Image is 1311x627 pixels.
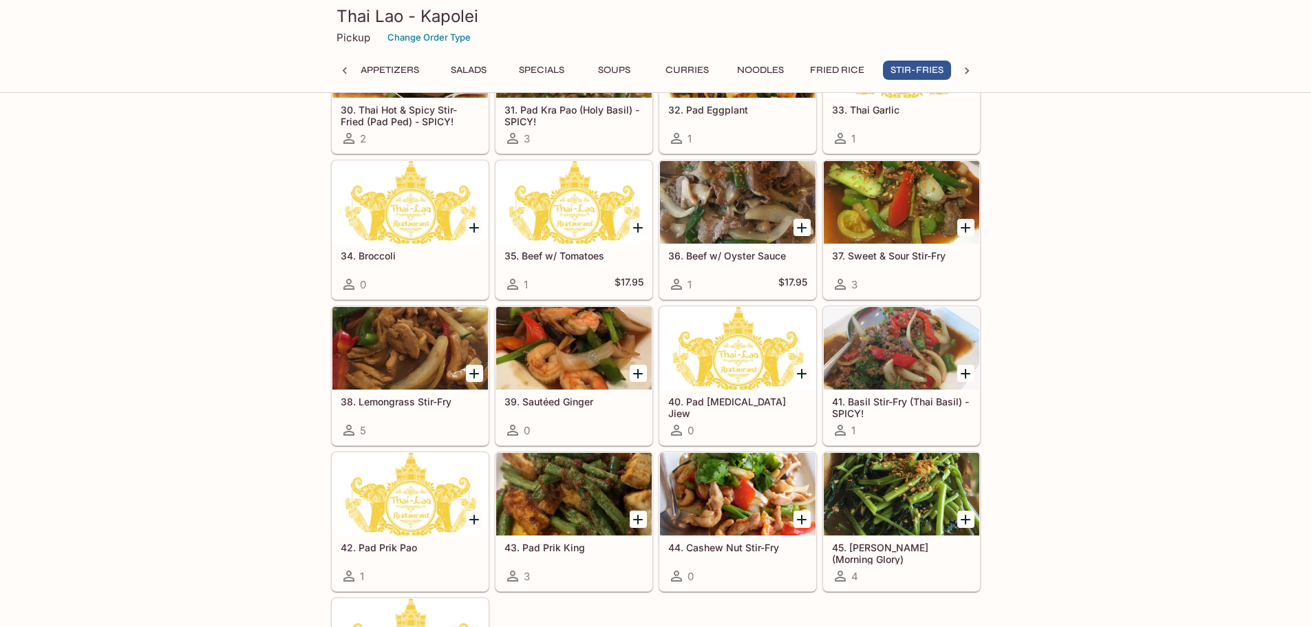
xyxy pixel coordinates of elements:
span: 3 [524,570,530,583]
div: 41. Basil Stir-Fry (Thai Basil) - SPICY! [824,307,979,390]
div: 33. Thai Garlic [824,15,979,98]
h5: 37. Sweet & Sour Stir-Fry [832,250,971,262]
div: 42. Pad Prik Pao [332,453,488,535]
span: 0 [688,424,694,437]
div: 30. Thai Hot & Spicy Stir-Fried (Pad Ped) - SPICY! [332,15,488,98]
span: 5 [360,424,366,437]
button: Add 40. Pad Tao Jiew [793,365,811,382]
a: 34. Broccoli0 [332,160,489,299]
div: 35. Beef w/ Tomatoes [496,161,652,244]
span: 1 [851,424,855,437]
h5: 35. Beef w/ Tomatoes [504,250,643,262]
h5: 33. Thai Garlic [832,104,971,116]
button: Stir-Fries [883,61,951,80]
div: 39. Sautéed Ginger [496,307,652,390]
a: 42. Pad Prik Pao1 [332,452,489,591]
h5: 41. Basil Stir-Fry (Thai Basil) - SPICY! [832,396,971,418]
h5: 31. Pad Kra Pao (Holy Basil) - SPICY! [504,104,643,127]
span: 3 [524,132,530,145]
span: 1 [360,570,364,583]
span: 0 [688,570,694,583]
span: 2 [360,132,366,145]
button: Add 39. Sautéed Ginger [630,365,647,382]
button: Add 41. Basil Stir-Fry (Thai Basil) - SPICY! [957,365,974,382]
div: 40. Pad Tao Jiew [660,307,816,390]
h5: 32. Pad Eggplant [668,104,807,116]
span: 1 [524,278,528,291]
div: 45. Ong Choi (Morning Glory) [824,453,979,535]
button: Salads [438,61,500,80]
a: 38. Lemongrass Stir-Fry5 [332,306,489,445]
div: 31. Pad Kra Pao (Holy Basil) - SPICY! [496,15,652,98]
a: 45. [PERSON_NAME] (Morning Glory)4 [823,452,980,591]
button: Change Order Type [381,27,477,48]
a: 37. Sweet & Sour Stir-Fry3 [823,160,980,299]
h5: 45. [PERSON_NAME] (Morning Glory) [832,542,971,564]
h5: 44. Cashew Nut Stir-Fry [668,542,807,553]
h5: $17.95 [778,276,807,293]
button: Specials [511,61,573,80]
h5: 40. Pad [MEDICAL_DATA] Jiew [668,396,807,418]
a: 41. Basil Stir-Fry (Thai Basil) - SPICY!1 [823,306,980,445]
button: Add 45. Ong Choi (Morning Glory) [957,511,974,528]
div: 32. Pad Eggplant [660,15,816,98]
div: 34. Broccoli [332,161,488,244]
div: 36. Beef w/ Oyster Sauce [660,161,816,244]
a: 35. Beef w/ Tomatoes1$17.95 [495,160,652,299]
p: Pickup [337,31,370,44]
h5: 38. Lemongrass Stir-Fry [341,396,480,407]
button: Noodles [729,61,791,80]
span: 1 [688,132,692,145]
h5: 34. Broccoli [341,250,480,262]
h5: 39. Sautéed Ginger [504,396,643,407]
span: 4 [851,570,858,583]
span: 1 [851,132,855,145]
span: 3 [851,278,857,291]
span: 0 [360,278,366,291]
button: Add 37. Sweet & Sour Stir-Fry [957,219,974,236]
span: 1 [688,278,692,291]
a: 36. Beef w/ Oyster Sauce1$17.95 [659,160,816,299]
a: 43. Pad Prik King3 [495,452,652,591]
div: 43. Pad Prik King [496,453,652,535]
a: 40. Pad [MEDICAL_DATA] Jiew0 [659,306,816,445]
a: 44. Cashew Nut Stir-Fry0 [659,452,816,591]
h5: 43. Pad Prik King [504,542,643,553]
h5: 36. Beef w/ Oyster Sauce [668,250,807,262]
button: Add 36. Beef w/ Oyster Sauce [793,219,811,236]
div: 37. Sweet & Sour Stir-Fry [824,161,979,244]
h5: $17.95 [615,276,643,293]
button: Add 38. Lemongrass Stir-Fry [466,365,483,382]
a: 39. Sautéed Ginger0 [495,306,652,445]
button: Fried Rice [802,61,872,80]
button: Appetizers [353,61,427,80]
button: Add 43. Pad Prik King [630,511,647,528]
button: Add 34. Broccoli [466,219,483,236]
button: Add 42. Pad Prik Pao [466,511,483,528]
button: Soups [584,61,646,80]
button: Add 35. Beef w/ Tomatoes [630,219,647,236]
h3: Thai Lao - Kapolei [337,6,975,27]
div: 38. Lemongrass Stir-Fry [332,307,488,390]
button: Curries [657,61,718,80]
div: 44. Cashew Nut Stir-Fry [660,453,816,535]
button: Add 44. Cashew Nut Stir-Fry [793,511,811,528]
h5: 30. Thai Hot & Spicy Stir-Fried (Pad Ped) - SPICY! [341,104,480,127]
h5: 42. Pad Prik Pao [341,542,480,553]
span: 0 [524,424,530,437]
